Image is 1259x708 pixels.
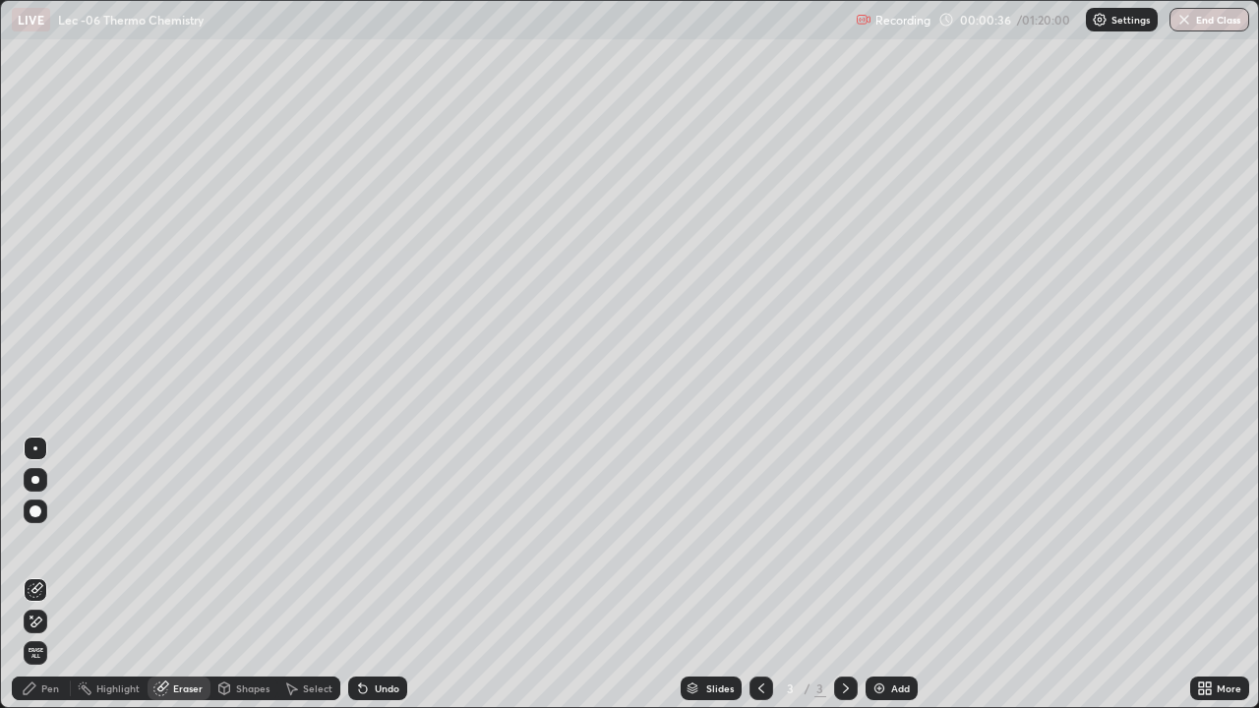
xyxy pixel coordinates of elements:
img: class-settings-icons [1092,12,1108,28]
div: Add [891,683,910,693]
button: End Class [1169,8,1249,31]
div: Eraser [173,683,203,693]
img: recording.375f2c34.svg [856,12,871,28]
div: Undo [375,683,399,693]
img: add-slide-button [871,680,887,696]
div: More [1217,683,1241,693]
div: Shapes [236,683,270,693]
div: 3 [814,679,826,697]
div: Slides [706,683,734,693]
div: Pen [41,683,59,693]
p: LIVE [18,12,44,28]
div: / [805,682,810,694]
div: Highlight [96,683,140,693]
p: Settings [1111,15,1150,25]
div: Select [303,683,332,693]
div: 3 [781,682,801,694]
img: end-class-cross [1176,12,1192,28]
p: Recording [875,13,930,28]
p: Lec -06 Thermo Chemistry [58,12,204,28]
span: Erase all [25,647,46,659]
